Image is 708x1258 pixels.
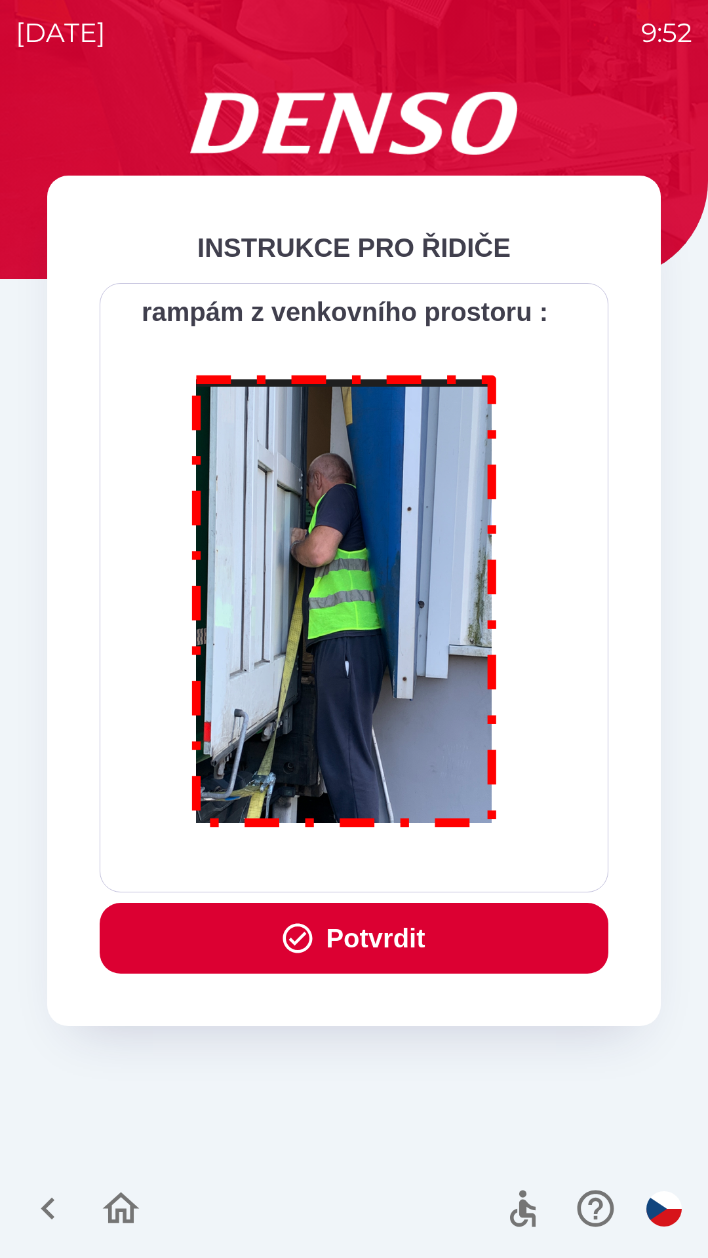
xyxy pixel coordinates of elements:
[47,92,661,155] img: Logo
[641,13,692,52] p: 9:52
[100,903,608,974] button: Potvrdit
[16,13,106,52] p: [DATE]
[177,358,513,839] img: M8MNayrTL6gAAAABJRU5ErkJggg==
[646,1191,682,1227] img: cs flag
[100,228,608,267] div: INSTRUKCE PRO ŘIDIČE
